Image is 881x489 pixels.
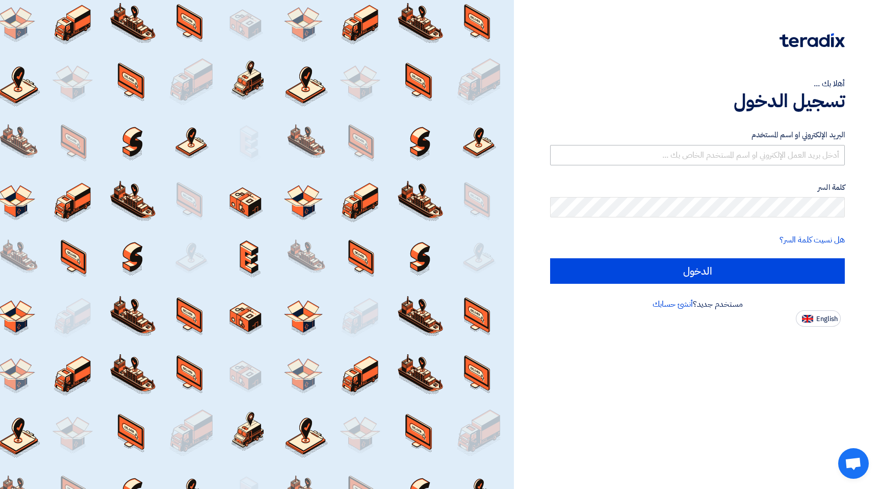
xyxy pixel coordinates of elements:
label: البريد الإلكتروني او اسم المستخدم [550,129,845,141]
h1: تسجيل الدخول [550,90,845,112]
div: Open chat [838,448,869,479]
img: en-US.png [802,315,813,323]
a: أنشئ حسابك [653,298,693,310]
span: English [816,315,838,323]
input: أدخل بريد العمل الإلكتروني او اسم المستخدم الخاص بك ... [550,145,845,165]
img: Teradix logo [780,33,845,47]
a: هل نسيت كلمة السر؟ [780,234,845,246]
label: كلمة السر [550,182,845,193]
input: الدخول [550,258,845,284]
div: أهلا بك ... [550,78,845,90]
div: مستخدم جديد؟ [550,298,845,310]
button: English [796,310,841,327]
